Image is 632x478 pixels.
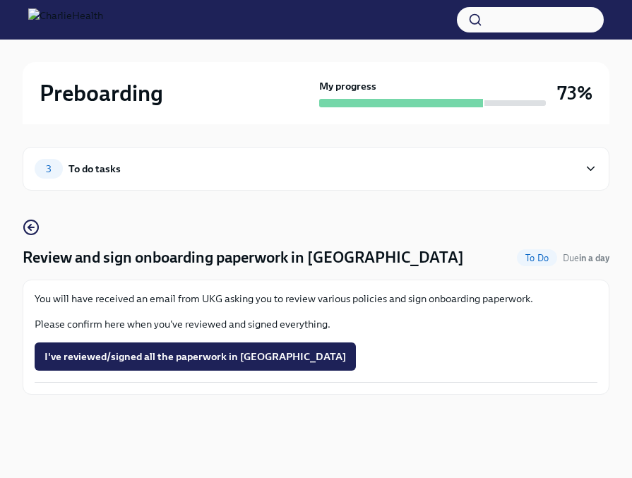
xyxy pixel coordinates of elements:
span: August 15th, 2025 07:00 [563,251,609,265]
div: To do tasks [68,161,121,177]
h2: Preboarding [40,79,163,107]
h4: Review and sign onboarding paperwork in [GEOGRAPHIC_DATA] [23,247,464,268]
strong: My progress [319,79,376,93]
span: To Do [517,253,557,263]
h3: 73% [557,80,592,106]
strong: in a day [579,253,609,263]
img: CharlieHealth [28,8,103,31]
span: Due [563,253,609,263]
span: 3 [37,164,60,174]
p: You will have received an email from UKG asking you to review various policies and sign onboardin... [35,292,597,306]
p: Please confirm here when you've reviewed and signed everything. [35,317,597,331]
span: I've reviewed/signed all the paperwork in [GEOGRAPHIC_DATA] [44,349,346,364]
button: I've reviewed/signed all the paperwork in [GEOGRAPHIC_DATA] [35,342,356,371]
